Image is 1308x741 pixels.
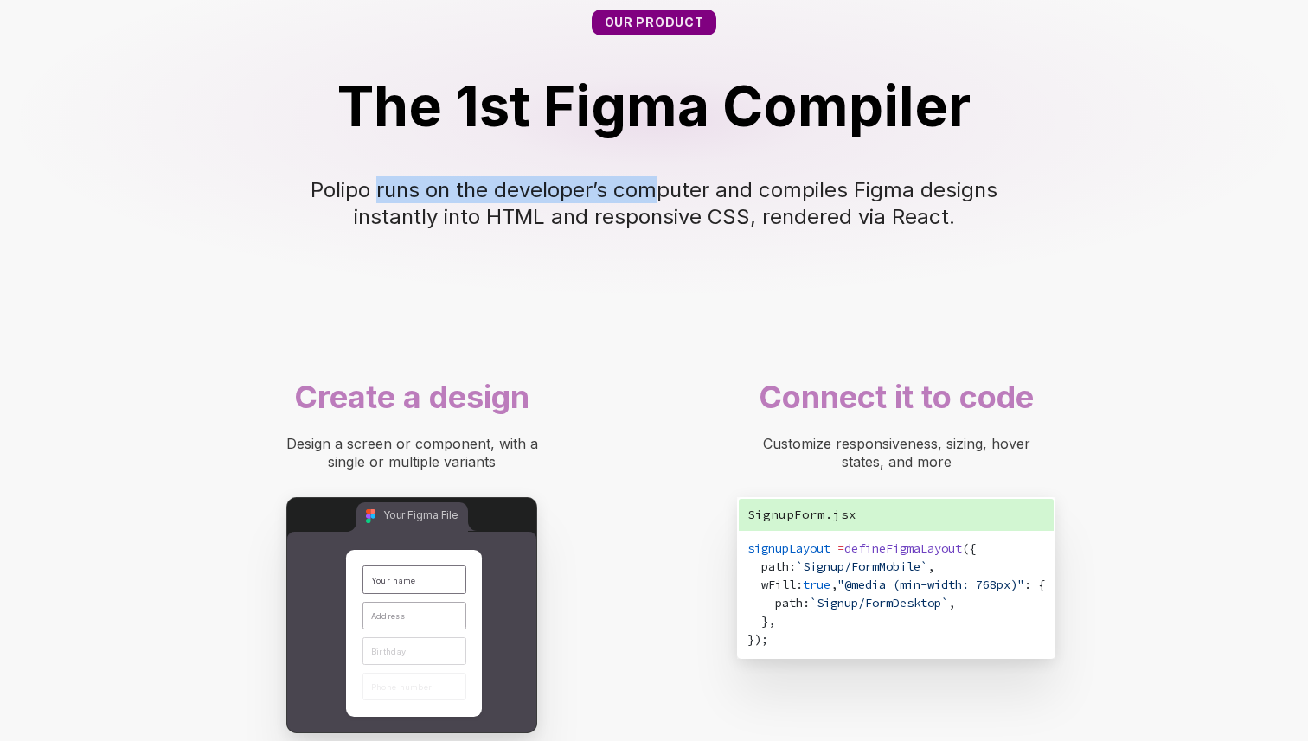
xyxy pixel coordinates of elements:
span: Birthday [371,647,406,656]
span: Customize responsiveness, sizing, hover states, and more [763,435,1035,470]
span: : { path: [747,577,1045,610]
span: Polipo runs on the developer’s computer and compiles Figma designs instantly into HTML and respon... [311,177,1003,229]
span: SignupForm.jsx [747,507,856,522]
span: true [803,577,830,592]
span: Our product [605,15,704,29]
span: Phone number [371,682,432,692]
span: `Signup/FormMobile` [796,559,927,574]
span: Your name [371,576,416,585]
span: , wFill: [747,559,934,592]
span: Connect it to code [759,378,1034,416]
span: Address [371,611,405,621]
span: = [837,540,844,556]
span: Create a design [294,378,529,416]
span: ({ path: [747,540,976,574]
span: signupLayout [747,540,830,556]
span: defineFigmaLayout [844,540,962,556]
span: Your Figma File [383,509,458,521]
span: Design a screen or component, with a single or multiple variants [286,435,542,470]
span: `Signup/FormDesktop` [810,595,948,610]
span: The 1st Figma Compiler [337,73,971,139]
span: , }, }); [747,595,955,647]
span: , [830,577,837,592]
span: "@media (min-width: 768px)" [837,577,1024,592]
